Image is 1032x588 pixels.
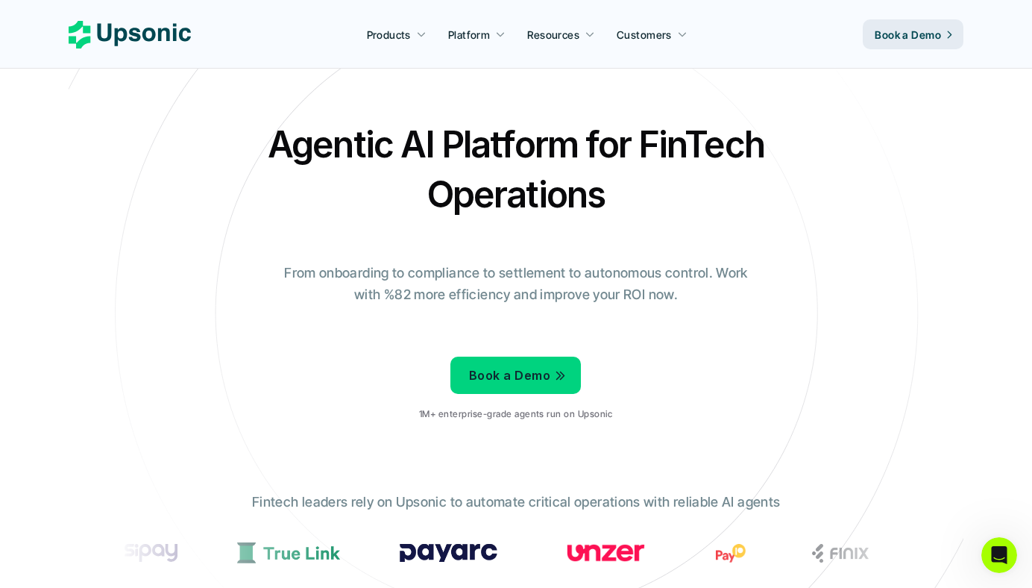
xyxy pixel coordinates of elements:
p: Customers [617,27,672,43]
p: From onboarding to compliance to settlement to autonomous control. Work with %82 more efficiency ... [274,263,758,306]
p: Platform [448,27,490,43]
a: Book a Demo [450,357,581,394]
p: Products [367,27,411,43]
a: Products [358,21,435,48]
p: 1M+ enterprise-grade agents run on Upsonic [419,409,612,419]
p: Book a Demo [875,27,941,43]
iframe: Intercom live chat [981,537,1017,573]
p: Fintech leaders rely on Upsonic to automate critical operations with reliable AI agents [252,492,780,513]
h2: Agentic AI Platform for FinTech Operations [255,119,777,219]
p: Book a Demo [469,365,550,387]
p: Resources [527,27,579,43]
a: Book a Demo [863,19,963,49]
